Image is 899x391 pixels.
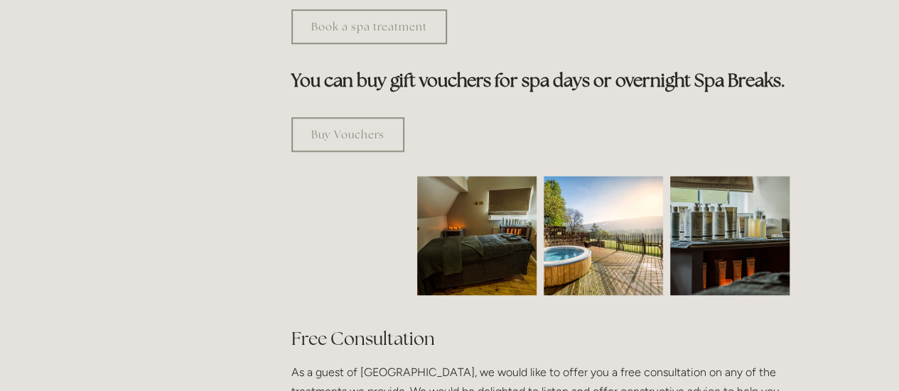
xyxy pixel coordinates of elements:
[291,326,790,351] h2: Free Consultation
[291,117,404,152] a: Buy Vouchers
[544,176,663,295] img: Outdoor jacuzzi with a view of the Peak District, Losehill House Hotel and Spa
[640,176,819,295] img: Body creams in the spa room, Losehill House Hotel and Spa
[291,69,785,92] strong: You can buy gift vouchers for spa days or overnight Spa Breaks.
[387,176,566,295] img: Spa room, Losehill House Hotel and Spa
[291,9,447,44] a: Book a spa treatment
